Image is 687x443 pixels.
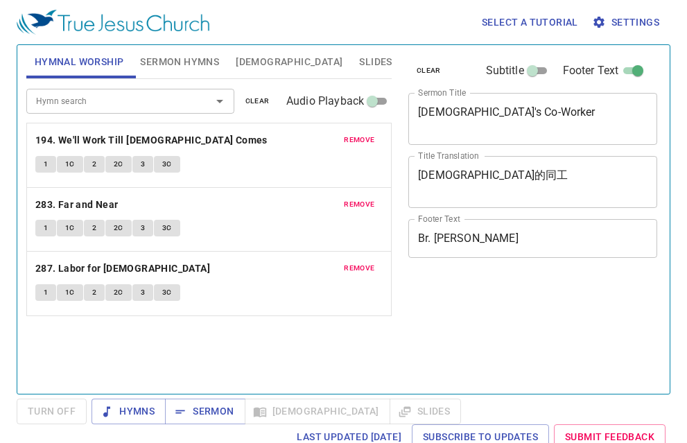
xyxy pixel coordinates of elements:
[35,196,121,214] button: 283. Far and Near
[44,158,48,171] span: 1
[17,10,209,35] img: True Jesus Church
[210,92,229,111] button: Open
[165,399,245,424] button: Sermon
[417,64,441,77] span: clear
[336,132,383,148] button: remove
[65,158,75,171] span: 1C
[595,14,659,31] span: Settings
[563,62,619,79] span: Footer Text
[162,286,172,299] span: 3C
[476,10,584,35] button: Select a tutorial
[236,53,342,71] span: [DEMOGRAPHIC_DATA]
[418,168,647,195] textarea: [DEMOGRAPHIC_DATA]的同工
[408,62,449,79] button: clear
[35,260,213,277] button: 287. Labor for [DEMOGRAPHIC_DATA]
[103,403,155,420] span: Hymns
[486,62,524,79] span: Subtitle
[92,158,96,171] span: 2
[418,105,647,132] textarea: [DEMOGRAPHIC_DATA]'s Co-Worker
[84,156,105,173] button: 2
[57,156,83,173] button: 1C
[336,260,383,277] button: remove
[141,286,145,299] span: 3
[162,222,172,234] span: 3C
[84,220,105,236] button: 2
[141,222,145,234] span: 3
[35,196,119,214] b: 283. Far and Near
[65,286,75,299] span: 1C
[132,220,153,236] button: 3
[114,286,123,299] span: 2C
[92,399,166,424] button: Hymns
[154,284,180,301] button: 3C
[286,93,364,110] span: Audio Playback
[35,284,56,301] button: 1
[162,158,172,171] span: 3C
[245,95,270,107] span: clear
[105,284,132,301] button: 2C
[344,134,374,146] span: remove
[35,220,56,236] button: 1
[84,284,105,301] button: 2
[114,222,123,234] span: 2C
[35,132,268,149] b: 194. We'll Work Till [DEMOGRAPHIC_DATA] Comes
[344,262,374,275] span: remove
[336,196,383,213] button: remove
[176,403,234,420] span: Sermon
[35,260,210,277] b: 287. Labor for [DEMOGRAPHIC_DATA]
[132,284,153,301] button: 3
[344,198,374,211] span: remove
[403,272,609,406] iframe: from-child
[482,14,578,31] span: Select a tutorial
[44,222,48,234] span: 1
[359,53,392,71] span: Slides
[237,93,278,110] button: clear
[589,10,665,35] button: Settings
[154,156,180,173] button: 3C
[35,53,124,71] span: Hymnal Worship
[35,156,56,173] button: 1
[92,222,96,234] span: 2
[154,220,180,236] button: 3C
[132,156,153,173] button: 3
[105,220,132,236] button: 2C
[141,158,145,171] span: 3
[44,286,48,299] span: 1
[92,286,96,299] span: 2
[105,156,132,173] button: 2C
[35,132,270,149] button: 194. We'll Work Till [DEMOGRAPHIC_DATA] Comes
[57,284,83,301] button: 1C
[57,220,83,236] button: 1C
[114,158,123,171] span: 2C
[65,222,75,234] span: 1C
[140,53,219,71] span: Sermon Hymns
